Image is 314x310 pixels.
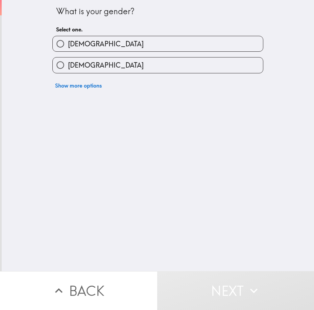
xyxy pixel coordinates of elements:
[52,79,104,92] button: Show more options
[53,57,263,73] button: [DEMOGRAPHIC_DATA]
[56,6,260,17] div: What is your gender?
[56,26,260,33] h6: Select one.
[68,39,144,49] span: [DEMOGRAPHIC_DATA]
[68,61,144,70] span: [DEMOGRAPHIC_DATA]
[53,36,263,51] button: [DEMOGRAPHIC_DATA]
